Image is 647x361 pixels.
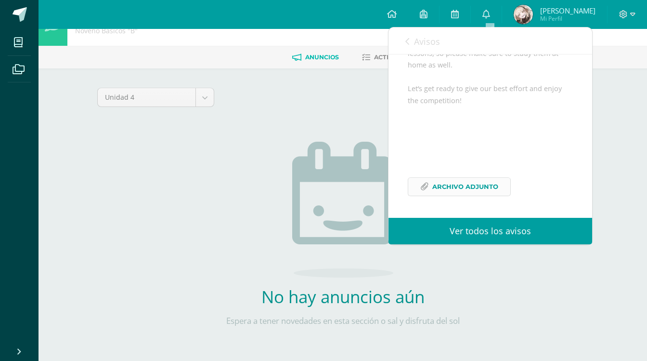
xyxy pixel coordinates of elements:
p: Espera a tener novedades en esta sección o sal y disfruta del sol [201,316,485,326]
a: Unidad 4 [98,88,214,107]
a: Anuncios [292,50,339,65]
span: Avisos [414,36,440,47]
span: Actividades [374,53,416,61]
span: Mi Perfil [540,14,595,23]
img: 07deca5ba059dadc87c3e2af257f9071.png [514,5,533,24]
label: Publicaciones [305,88,588,95]
a: Actividades [362,50,416,65]
span: Archivo Adjunto [432,178,498,196]
span: [PERSON_NAME] [540,6,595,15]
span: Unidad 4 [105,88,188,107]
h2: No hay anuncios aún [201,285,485,308]
a: Archivo Adjunto [408,177,511,196]
a: Ver todos los avisos [388,218,592,244]
span: Anuncios [305,53,339,61]
img: no_activities.png [292,142,393,278]
div: Noveno Básicos 'B' [75,26,188,35]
